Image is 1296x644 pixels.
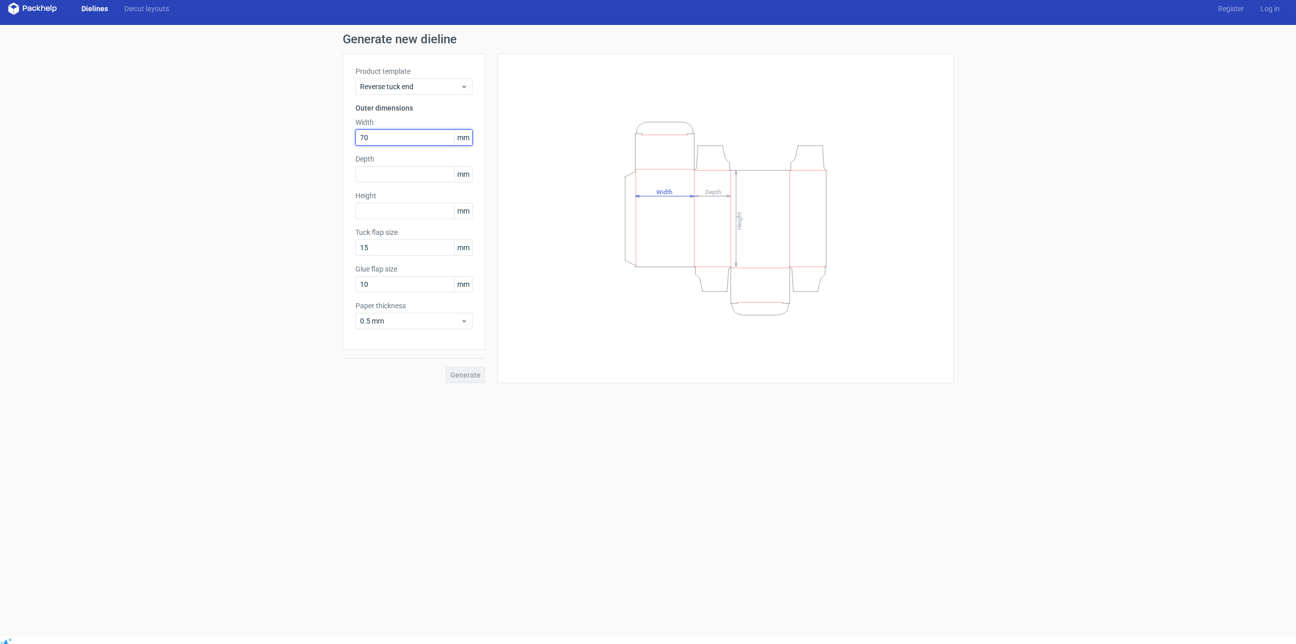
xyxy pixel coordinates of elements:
span: Reverse tuck end [360,82,460,92]
tspan: Height [735,211,742,229]
span: mm [454,277,472,292]
tspan: Depth [705,188,721,195]
h1: Generate new dieline [343,33,954,45]
span: mm [454,240,472,255]
tspan: Width [656,188,672,195]
label: Tuck flap size [355,227,473,237]
span: mm [454,203,472,219]
label: Glue flap size [355,264,473,274]
span: mm [454,130,472,145]
span: mm [454,167,472,182]
a: Dielines [73,4,116,14]
label: Paper thickness [355,301,473,311]
a: Log in [1252,4,1288,14]
a: Diecut layouts [116,4,177,14]
label: Depth [355,154,473,164]
label: Product template [355,66,473,76]
span: 0.5 mm [360,316,460,326]
a: Register [1210,4,1252,14]
label: Height [355,191,473,201]
label: Width [355,117,473,127]
h3: Outer dimensions [355,103,473,113]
